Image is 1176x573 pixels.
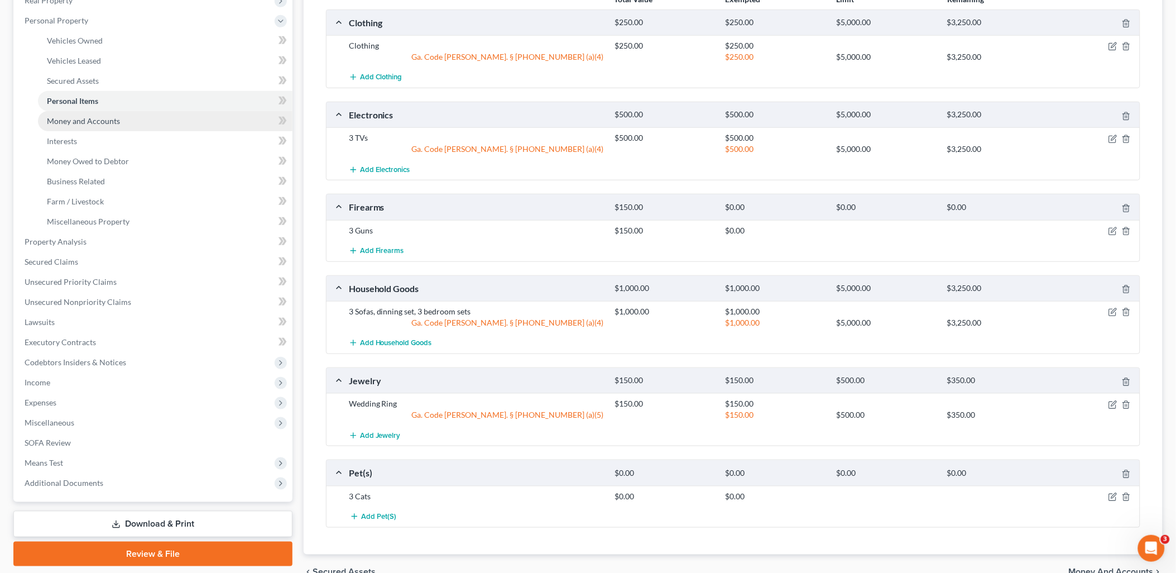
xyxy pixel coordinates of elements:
[38,111,292,131] a: Money and Accounts
[16,272,292,292] a: Unsecured Priority Claims
[720,491,831,502] div: $0.00
[609,468,720,479] div: $0.00
[831,202,942,213] div: $0.00
[47,197,104,206] span: Farm / Livestock
[942,202,1053,213] div: $0.00
[38,171,292,192] a: Business Related
[720,109,831,120] div: $500.00
[343,491,609,502] div: 3 Cats
[360,431,401,440] span: Add Jewelry
[609,17,720,28] div: $250.00
[361,512,396,521] span: Add Pet(s)
[16,332,292,352] a: Executory Contracts
[38,51,292,71] a: Vehicles Leased
[343,467,609,479] div: Pet(s)
[720,51,831,63] div: $250.00
[343,51,609,63] div: Ga. Code [PERSON_NAME]. § [PHONE_NUMBER] (a)(4)
[343,144,609,155] div: Ga. Code [PERSON_NAME]. § [PHONE_NUMBER] (a)(4)
[831,375,942,386] div: $500.00
[47,116,120,126] span: Money and Accounts
[25,398,56,407] span: Expenses
[47,156,129,166] span: Money Owed to Debtor
[38,151,292,171] a: Money Owed to Debtor
[343,40,609,51] div: Clothing
[831,409,942,421] div: $500.00
[38,71,292,91] a: Secured Assets
[720,17,831,28] div: $250.00
[360,165,410,174] span: Add Electronics
[349,333,432,354] button: Add Household Goods
[38,192,292,212] a: Farm / Livestock
[942,283,1053,294] div: $3,250.00
[25,418,74,427] span: Miscellaneous
[25,257,78,266] span: Secured Claims
[609,202,720,213] div: $150.00
[720,283,831,294] div: $1,000.00
[47,76,99,85] span: Secured Assets
[360,73,402,82] span: Add Clothing
[942,144,1053,155] div: $3,250.00
[831,283,942,294] div: $5,000.00
[38,31,292,51] a: Vehicles Owned
[609,283,720,294] div: $1,000.00
[349,507,398,527] button: Add Pet(s)
[609,225,720,236] div: $150.00
[13,511,292,537] a: Download & Print
[38,212,292,232] a: Miscellaneous Property
[360,339,432,348] span: Add Household Goods
[1138,535,1165,562] iframe: Intercom live chat
[942,468,1053,479] div: $0.00
[25,438,71,447] span: SOFA Review
[25,458,63,467] span: Means Test
[343,317,609,328] div: Ga. Code [PERSON_NAME]. § [PHONE_NUMBER] (a)(4)
[349,241,404,261] button: Add Firearms
[831,468,942,479] div: $0.00
[720,409,831,421] div: $150.00
[942,51,1053,63] div: $3,250.00
[720,144,831,155] div: $500.00
[349,159,410,180] button: Add Electronics
[343,201,609,213] div: Firearms
[1161,535,1170,544] span: 3
[831,144,942,155] div: $5,000.00
[47,96,98,106] span: Personal Items
[38,131,292,151] a: Interests
[609,375,720,386] div: $150.00
[47,217,129,226] span: Miscellaneous Property
[47,176,105,186] span: Business Related
[942,409,1053,421] div: $350.00
[47,136,77,146] span: Interests
[609,398,720,409] div: $150.00
[25,237,87,246] span: Property Analysis
[25,478,103,488] span: Additional Documents
[831,109,942,120] div: $5,000.00
[831,317,942,328] div: $5,000.00
[343,398,609,409] div: Wedding Ring
[25,378,50,387] span: Income
[720,40,831,51] div: $250.00
[25,297,131,307] span: Unsecured Nonpriority Claims
[609,109,720,120] div: $500.00
[720,306,831,317] div: $1,000.00
[16,312,292,332] a: Lawsuits
[349,67,402,88] button: Add Clothing
[343,283,609,294] div: Household Goods
[16,232,292,252] a: Property Analysis
[343,109,609,121] div: Electronics
[25,16,88,25] span: Personal Property
[720,225,831,236] div: $0.00
[343,375,609,386] div: Jewelry
[343,132,609,144] div: 3 TVs
[25,337,96,347] span: Executory Contracts
[349,425,401,446] button: Add Jewelry
[720,202,831,213] div: $0.00
[609,491,720,502] div: $0.00
[343,17,609,28] div: Clothing
[609,306,720,317] div: $1,000.00
[831,17,942,28] div: $5,000.00
[343,225,609,236] div: 3 Guns
[609,132,720,144] div: $500.00
[942,109,1053,120] div: $3,250.00
[343,409,609,421] div: Ga. Code [PERSON_NAME]. § [PHONE_NUMBER] (a)(5)
[16,433,292,453] a: SOFA Review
